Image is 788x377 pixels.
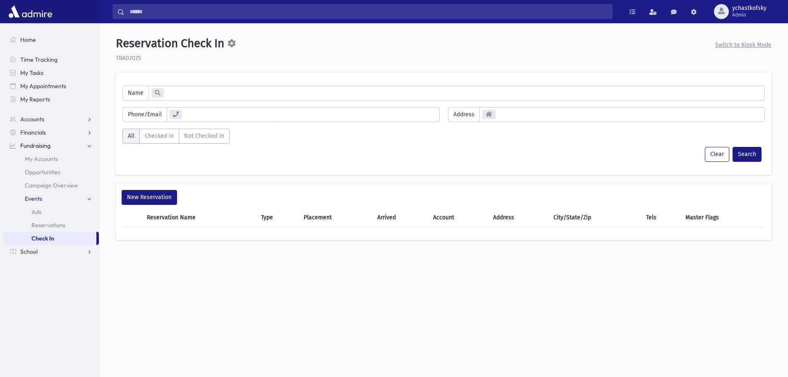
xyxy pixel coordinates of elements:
[122,107,167,122] span: Phone/Email
[122,190,177,205] button: New Reservation
[715,41,771,48] a: Switch to Kiosk Mode
[31,221,65,229] span: Reservations
[142,208,256,227] th: Reservation Name
[25,182,78,189] span: Campaign Overview
[20,129,46,136] span: Financials
[3,79,99,93] a: My Appointments
[488,208,548,227] th: Address
[122,129,230,147] div: Status
[3,152,99,166] a: My Accounts
[20,115,44,123] span: Accounts
[680,208,765,227] th: Master Flags
[20,69,43,77] span: My Tasks
[20,56,57,63] span: Time Tracking
[25,195,42,202] span: Events
[122,129,140,144] label: All
[31,235,54,242] span: Check In
[20,96,50,103] span: My Reports
[3,113,99,126] a: Accounts
[20,36,36,43] span: Home
[3,245,99,258] a: School
[732,5,766,12] span: ychastkofsky
[139,129,179,144] label: Checked In
[116,36,224,50] span: Reservation Check In
[20,82,66,90] span: My Appointments
[3,232,96,245] a: Check In
[3,33,99,46] a: Home
[641,208,680,227] th: Tels
[3,166,99,179] a: Opportunities
[548,208,641,227] th: City/State/Zip
[25,155,58,163] span: My Accounts
[122,86,149,101] span: Name
[3,139,99,152] a: Fundraising
[705,147,729,162] button: Clear
[256,208,299,227] th: Type
[179,129,230,144] label: Not Checked In
[3,219,99,232] a: Reservations
[125,4,612,19] input: Search
[732,12,766,18] span: Admin
[372,208,428,227] th: Arrived
[3,66,99,79] a: My Tasks
[3,179,99,192] a: Campaign Overview
[3,126,99,139] a: Financials
[733,147,762,162] button: Search
[3,93,99,106] a: My Reports
[3,53,99,66] a: Time Tracking
[31,208,41,216] span: Ads
[20,248,38,255] span: School
[7,3,54,20] img: AdmirePro
[20,142,50,149] span: Fundraising
[299,208,373,227] th: Placement
[448,107,480,122] span: Address
[25,168,60,176] span: Opportunities
[428,208,489,227] th: Account
[3,205,99,219] a: Ads
[116,54,771,62] div: TRAD2025
[3,192,99,205] a: Events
